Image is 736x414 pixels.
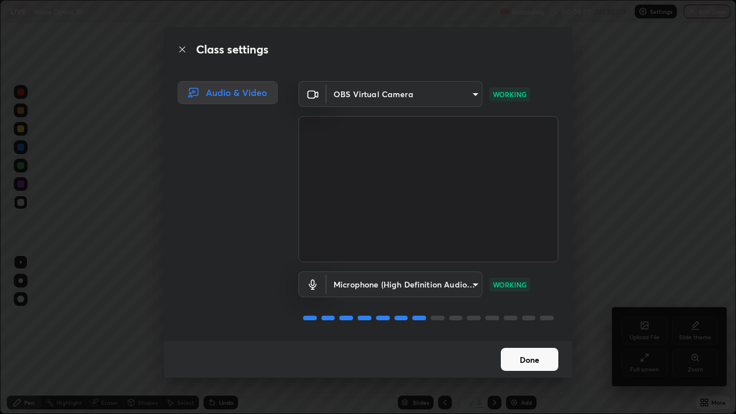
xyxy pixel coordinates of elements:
[501,348,558,371] button: Done
[178,81,278,104] div: Audio & Video
[493,89,527,99] p: WORKING
[493,279,527,290] p: WORKING
[327,271,482,297] div: OBS Virtual Camera
[196,41,269,58] h2: Class settings
[327,81,482,107] div: OBS Virtual Camera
